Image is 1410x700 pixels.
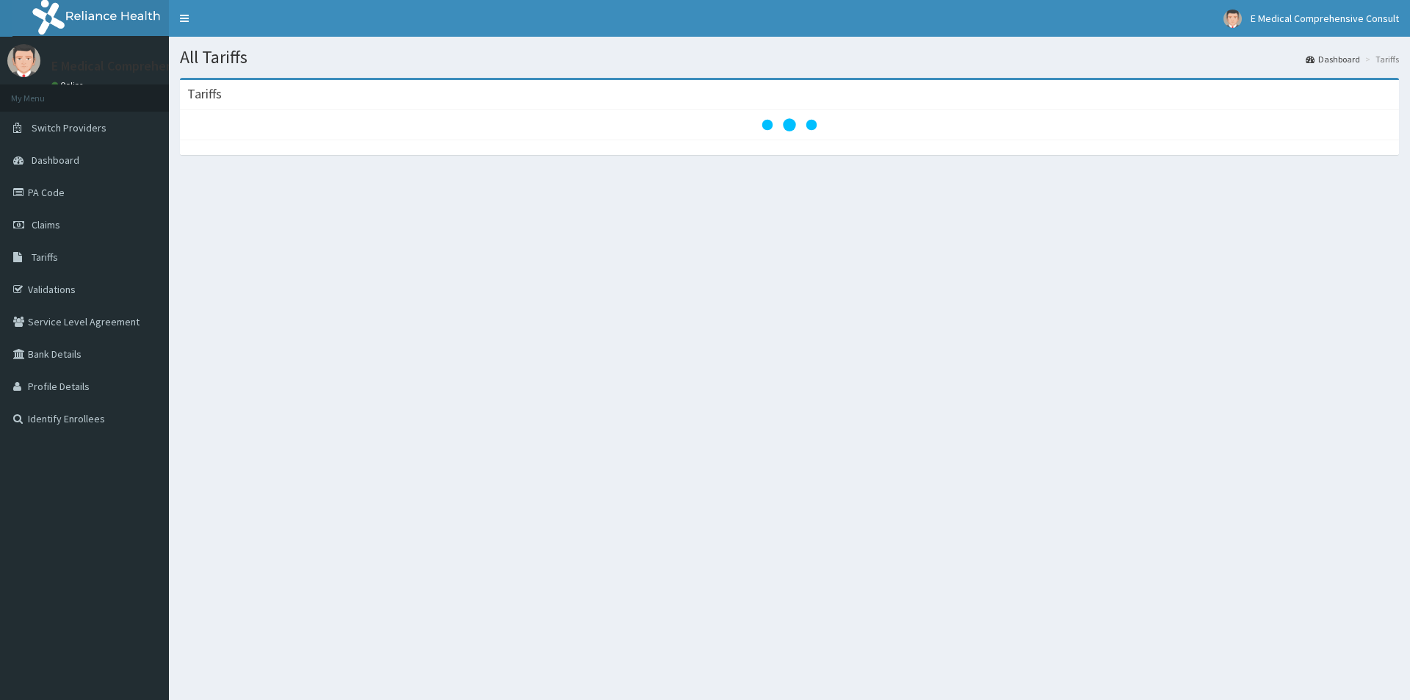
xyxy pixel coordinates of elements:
[51,59,243,73] p: E Medical Comprehensive Consult
[187,87,222,101] h3: Tariffs
[32,154,79,167] span: Dashboard
[32,121,106,134] span: Switch Providers
[1306,53,1360,65] a: Dashboard
[1223,10,1242,28] img: User Image
[32,218,60,231] span: Claims
[760,95,819,154] svg: audio-loading
[32,250,58,264] span: Tariffs
[51,80,87,90] a: Online
[1251,12,1399,25] span: E Medical Comprehensive Consult
[180,48,1399,67] h1: All Tariffs
[1362,53,1399,65] li: Tariffs
[7,44,40,77] img: User Image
